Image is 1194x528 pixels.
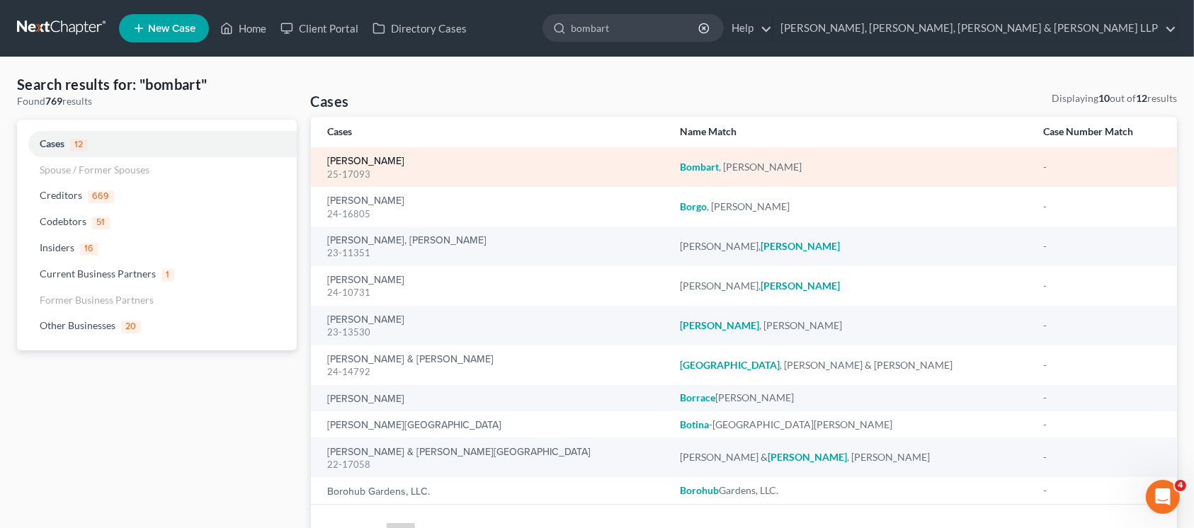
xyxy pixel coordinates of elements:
[40,137,64,149] span: Cases
[17,74,297,94] h4: Search results for: "bombart"
[328,168,658,181] div: 25-17093
[328,487,431,497] a: Borohub Gardens, LLC.
[328,315,405,325] a: [PERSON_NAME]
[1146,480,1180,514] iframe: Intercom live chat
[681,239,1020,253] div: [PERSON_NAME],
[40,241,74,253] span: Insiders
[40,163,149,176] span: Spouse / Former Spouses
[40,319,115,331] span: Other Businesses
[1043,391,1160,405] div: -
[17,209,297,235] a: Codebtors51
[681,359,780,371] em: [GEOGRAPHIC_DATA]
[1043,279,1160,293] div: -
[773,16,1176,41] a: [PERSON_NAME], [PERSON_NAME], [PERSON_NAME] & [PERSON_NAME] LLP
[121,321,141,333] span: 20
[80,243,98,256] span: 16
[40,189,82,201] span: Creditors
[1043,318,1160,333] div: -
[148,23,195,34] span: New Case
[761,280,841,292] em: [PERSON_NAME]
[681,391,716,403] em: Borrace
[17,157,297,183] a: Spouse / Former Spouses
[17,183,297,209] a: Creditors669
[45,95,62,107] strong: 769
[681,391,1020,405] div: [PERSON_NAME]
[213,16,273,41] a: Home
[161,269,174,282] span: 1
[1043,358,1160,372] div: -
[328,275,405,285] a: [PERSON_NAME]
[681,418,710,430] em: Botina
[328,355,494,365] a: [PERSON_NAME] & [PERSON_NAME]
[328,236,487,246] a: [PERSON_NAME], [PERSON_NAME]
[1175,480,1186,491] span: 4
[571,15,700,41] input: Search by name...
[1098,92,1110,104] strong: 10
[681,200,707,212] em: Borgo
[17,261,297,287] a: Current Business Partners1
[1043,418,1160,432] div: -
[1136,92,1147,104] strong: 12
[365,16,474,41] a: Directory Cases
[1043,450,1160,464] div: -
[1043,483,1160,498] div: -
[768,451,848,463] em: [PERSON_NAME]
[328,207,658,221] div: 24-16805
[17,131,297,157] a: Cases12
[1043,239,1160,253] div: -
[1052,91,1177,105] div: Displaying out of results
[681,450,1020,464] div: [PERSON_NAME] & , [PERSON_NAME]
[681,200,1020,214] div: , [PERSON_NAME]
[17,313,297,339] a: Other Businesses20
[311,91,349,111] h4: Cases
[1043,200,1160,214] div: -
[328,458,658,471] div: 22-17058
[681,484,720,496] em: Borohub
[88,190,114,203] span: 669
[92,217,110,229] span: 51
[328,196,405,206] a: [PERSON_NAME]
[681,319,760,331] em: [PERSON_NAME]
[328,394,405,404] a: [PERSON_NAME]
[681,418,1020,432] div: -[GEOGRAPHIC_DATA][PERSON_NAME]
[328,420,502,430] a: [PERSON_NAME][GEOGRAPHIC_DATA]
[328,156,405,166] a: [PERSON_NAME]
[681,279,1020,293] div: [PERSON_NAME],
[328,447,591,457] a: [PERSON_NAME] & [PERSON_NAME][GEOGRAPHIC_DATA]
[1032,117,1177,147] th: Case Number Match
[40,294,154,306] span: Former Business Partners
[40,268,156,280] span: Current Business Partners
[681,358,1020,372] div: , [PERSON_NAME] & [PERSON_NAME]
[669,117,1032,147] th: Name Match
[328,246,658,260] div: 23-11351
[328,326,658,339] div: 23-13530
[681,161,720,173] em: Bombart
[761,240,841,252] em: [PERSON_NAME]
[681,318,1020,333] div: , [PERSON_NAME]
[328,365,658,379] div: 24-14792
[724,16,772,41] a: Help
[273,16,365,41] a: Client Portal
[40,215,86,227] span: Codebtors
[311,117,669,147] th: Cases
[1043,160,1160,174] div: -
[681,483,1020,498] div: Gardens, LLC.
[70,139,88,151] span: 12
[17,94,297,108] div: Found results
[328,286,658,299] div: 24-10731
[681,160,1020,174] div: , [PERSON_NAME]
[17,235,297,261] a: Insiders16
[17,287,297,313] a: Former Business Partners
